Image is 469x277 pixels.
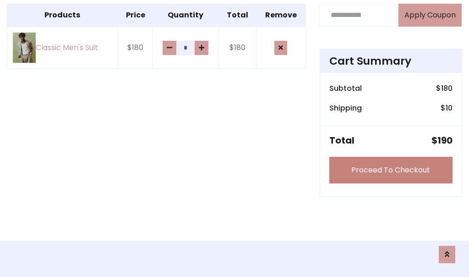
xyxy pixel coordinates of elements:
[329,55,453,67] h4: Cart Summary
[256,4,305,27] th: Remove
[218,27,256,69] td: $180
[441,83,453,94] span: 180
[437,134,453,147] span: 190
[398,4,462,27] button: Apply Coupon
[431,135,453,146] h5: $
[118,27,153,69] td: $180
[118,4,153,27] th: Price
[7,4,118,27] th: Products
[441,104,453,112] h6: $
[329,135,354,146] h5: Total
[329,157,453,183] a: Proceed To Checkout
[329,84,362,93] h6: Subtotal
[13,33,112,63] a: Classic Men's Suit
[153,4,218,27] th: Quantity
[218,4,256,27] th: Total
[329,104,362,112] h6: Shipping
[436,84,453,93] h6: $
[446,103,453,113] span: 10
